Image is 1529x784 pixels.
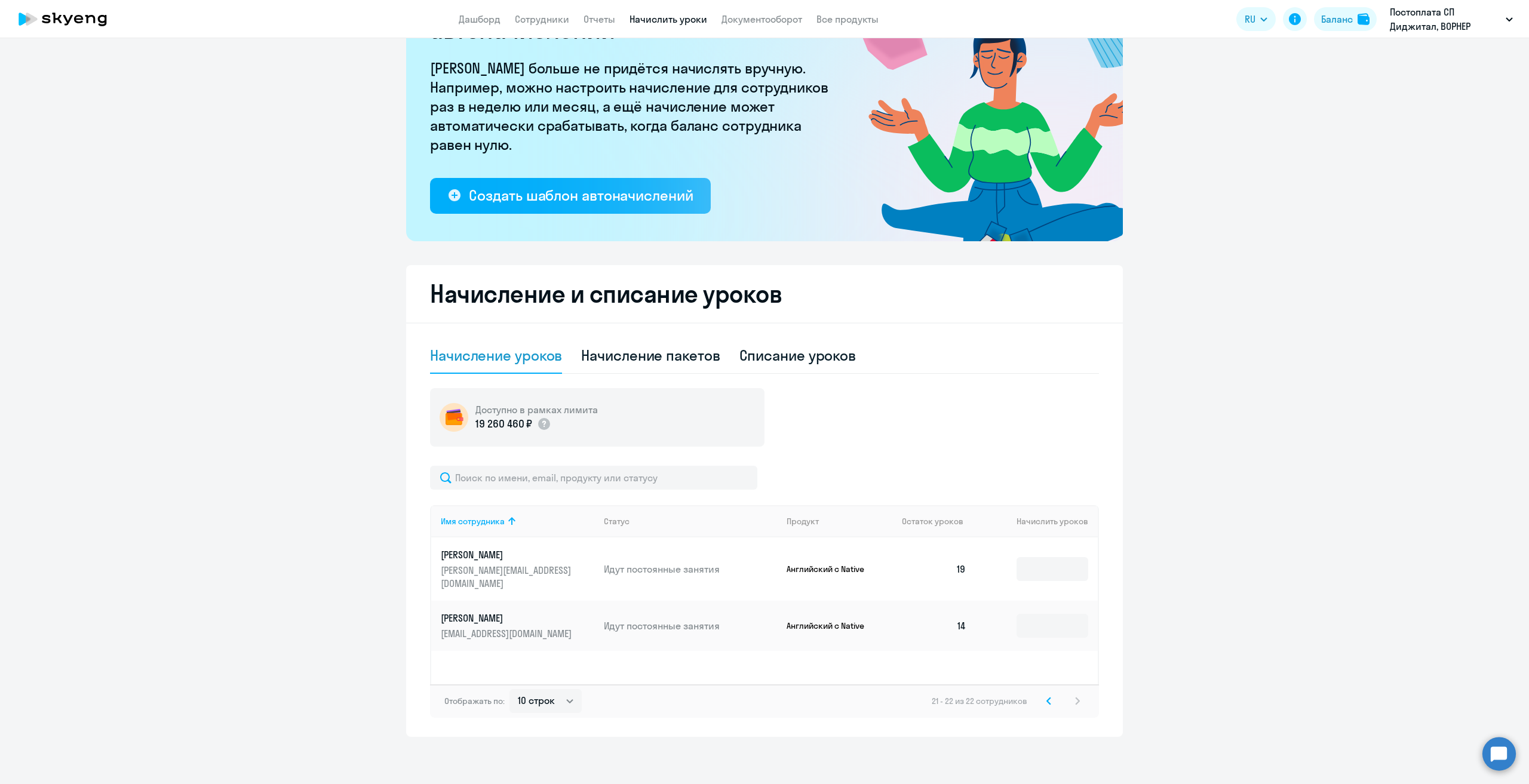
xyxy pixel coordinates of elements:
[932,696,1027,706] span: 21 - 22 из 22 сотрудников
[441,548,594,590] a: [PERSON_NAME][PERSON_NAME][EMAIL_ADDRESS][DOMAIN_NAME]
[976,505,1098,537] th: Начислить уроков
[787,564,876,574] p: Английский с Native
[581,346,720,365] div: Начисление пакетов
[444,696,505,706] span: Отображать по:
[604,562,777,576] p: Идут постоянные занятия
[430,466,757,490] input: Поиск по имени, email, продукту или статусу
[440,403,468,432] img: wallet-circle.png
[902,516,976,527] div: Остаток уроков
[604,516,777,527] div: Статус
[430,178,711,214] button: Создать шаблон автоначислений
[459,13,501,25] a: Дашборд
[1236,7,1276,31] button: RU
[630,13,707,25] a: Начислить уроки
[441,611,575,625] p: [PERSON_NAME]
[430,59,836,154] p: [PERSON_NAME] больше не придётся начислять вручную. Например, можно настроить начисление для сотр...
[1245,12,1255,26] span: RU
[441,627,575,640] p: [EMAIL_ADDRESS][DOMAIN_NAME]
[902,516,963,527] span: Остаток уроков
[475,416,532,432] p: 19 260 460 ₽
[1384,5,1519,33] button: Постоплата СП Диджитал, ВОРНЕР МЬЮЗИК, ООО
[721,13,802,25] a: Документооборот
[787,620,876,631] p: Английский с Native
[787,516,893,527] div: Продукт
[441,564,575,590] p: [PERSON_NAME][EMAIL_ADDRESS][DOMAIN_NAME]
[430,346,562,365] div: Начисление уроков
[430,279,1099,308] h2: Начисление и списание уроков
[441,611,594,640] a: [PERSON_NAME][EMAIL_ADDRESS][DOMAIN_NAME]
[816,13,879,25] a: Все продукты
[441,516,594,527] div: Имя сотрудника
[441,548,575,561] p: [PERSON_NAME]
[515,13,569,25] a: Сотрудники
[739,346,856,365] div: Списание уроков
[604,619,777,632] p: Идут постоянные занятия
[892,537,976,601] td: 19
[1314,7,1377,31] button: Балансbalance
[475,403,598,416] h5: Доступно в рамках лимита
[1321,12,1353,26] div: Баланс
[1390,5,1501,33] p: Постоплата СП Диджитал, ВОРНЕР МЬЮЗИК, ООО
[787,516,819,527] div: Продукт
[1358,13,1370,25] img: balance
[584,13,615,25] a: Отчеты
[892,601,976,651] td: 14
[441,516,505,527] div: Имя сотрудника
[604,516,630,527] div: Статус
[469,186,693,205] div: Создать шаблон автоначислений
